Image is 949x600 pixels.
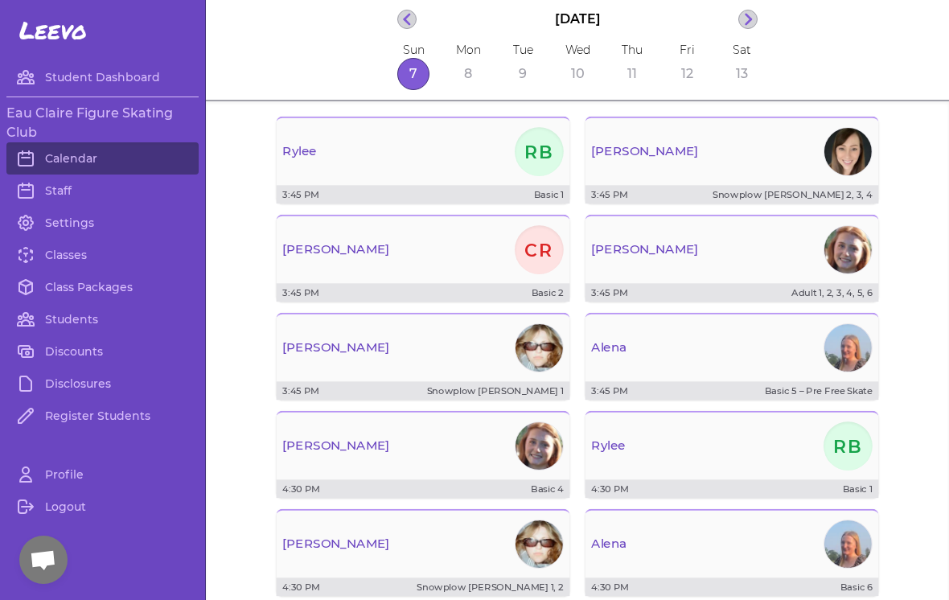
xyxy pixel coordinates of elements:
[456,42,481,58] p: Mon
[561,58,594,90] button: 10
[6,368,199,400] a: Disclosures
[6,175,199,207] a: Staff
[616,58,648,90] button: 11
[282,438,389,454] p: [PERSON_NAME]
[282,384,319,397] p: 3:45 PM
[685,384,873,397] p: Basic 5 – Pre Free Skate
[19,16,87,45] span: Leevo
[591,340,627,355] p: Alena
[282,144,317,159] p: Rylee
[591,581,629,593] p: 4:30 PM
[6,239,199,271] a: Classes
[6,142,199,175] a: Calendar
[277,313,570,400] button: [PERSON_NAME]Photo3:45 PMSnowplow [PERSON_NAME] 1
[6,303,199,335] a: Students
[591,242,698,257] p: [PERSON_NAME]
[555,10,601,29] p: [DATE]
[6,491,199,523] a: Logout
[19,536,68,584] div: Open chat
[277,509,570,596] button: [PERSON_NAME]Photo4:30 PMSnowplow [PERSON_NAME] 1, 2
[277,117,570,203] button: RyleeRB3:45 PMBasic 1
[680,42,695,58] p: Fri
[282,340,389,355] p: [PERSON_NAME]
[403,42,425,58] p: Sun
[376,384,564,397] p: Snowplow [PERSON_NAME] 1
[6,61,199,93] a: Student Dashboard
[282,188,319,200] p: 3:45 PM
[376,188,564,200] p: Basic 1
[452,58,484,90] button: 8
[282,483,320,495] p: 4:30 PM
[565,42,590,58] p: Wed
[685,286,873,298] p: Adult 1, 2, 3, 4, 5, 6
[376,483,564,495] p: Basic 4
[591,188,628,200] p: 3:45 PM
[585,411,879,498] button: RyleeRB4:30 PMBasic 1
[585,509,879,596] button: AlenaPhoto4:30 PMBasic 6
[6,400,199,432] a: Register Students
[833,436,863,457] text: RB
[685,188,873,200] p: Snowplow [PERSON_NAME] 2, 3, 4
[282,286,319,298] p: 3:45 PM
[513,42,533,58] p: Tue
[733,42,751,58] p: Sat
[6,335,199,368] a: Discounts
[282,242,389,257] p: [PERSON_NAME]
[685,483,873,495] p: Basic 1
[282,581,320,593] p: 4:30 PM
[671,58,703,90] button: 12
[277,215,570,302] button: [PERSON_NAME]CR3:45 PMBasic 2
[524,142,554,162] text: RB
[591,438,626,454] p: Rylee
[585,117,879,203] button: [PERSON_NAME]Photo3:45 PMSnowplow [PERSON_NAME] 2, 3, 4
[376,581,564,593] p: Snowplow [PERSON_NAME] 1, 2
[524,240,553,261] text: CR
[622,42,643,58] p: Thu
[6,104,199,142] h3: Eau Claire Figure Skating Club
[397,58,429,90] button: 7
[685,581,873,593] p: Basic 6
[591,536,627,552] p: Alena
[591,144,698,159] p: [PERSON_NAME]
[591,286,628,298] p: 3:45 PM
[591,483,629,495] p: 4:30 PM
[585,215,879,302] button: [PERSON_NAME]Photo3:45 PMAdult 1, 2, 3, 4, 5, 6
[6,271,199,303] a: Class Packages
[591,384,628,397] p: 3:45 PM
[585,313,879,400] button: AlenaPhoto3:45 PMBasic 5 – Pre Free Skate
[277,411,570,498] button: [PERSON_NAME]Photo4:30 PMBasic 4
[376,286,564,298] p: Basic 2
[507,58,539,90] button: 9
[282,536,389,552] p: [PERSON_NAME]
[725,58,758,90] button: 13
[6,207,199,239] a: Settings
[6,458,199,491] a: Profile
